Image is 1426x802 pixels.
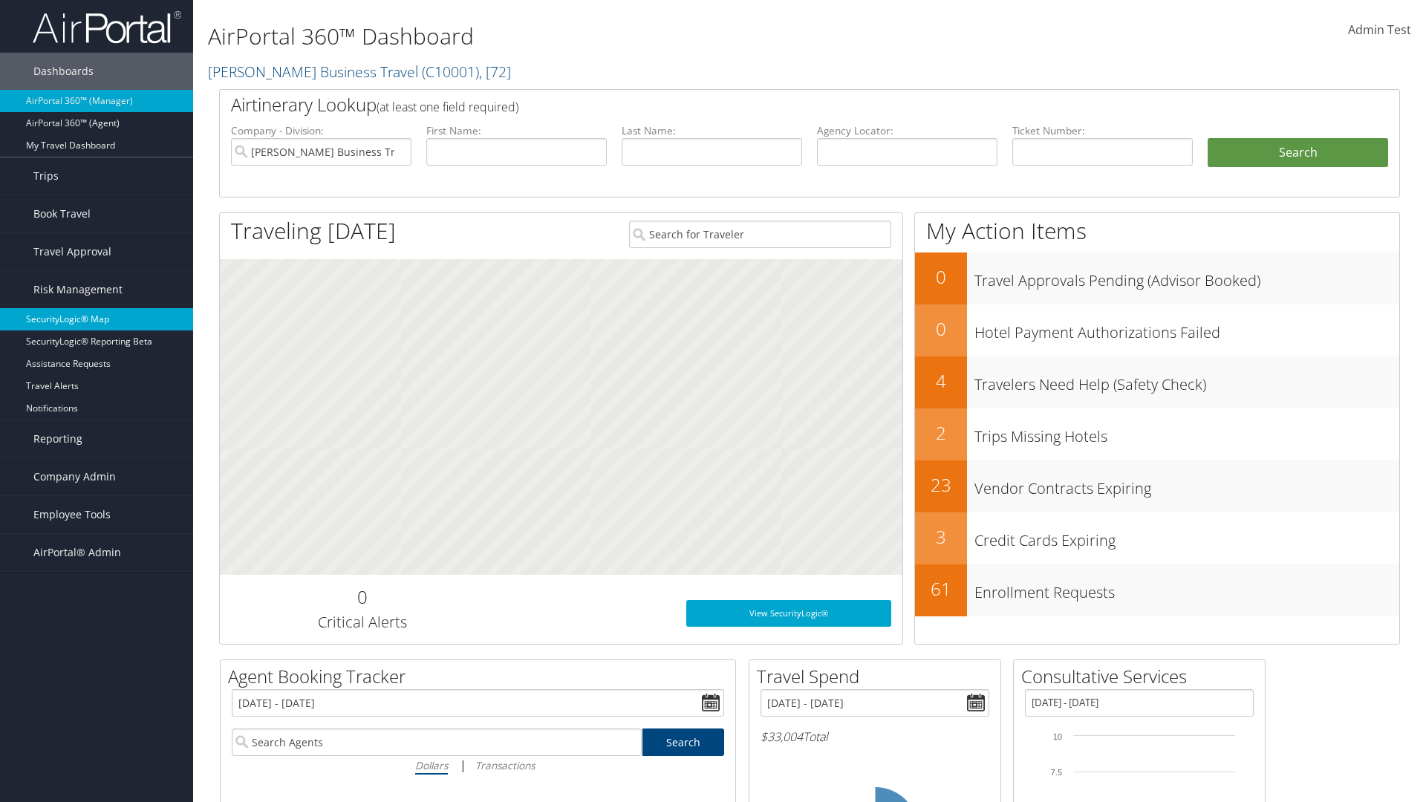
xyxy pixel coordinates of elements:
label: Company - Division: [231,123,411,138]
h2: 0 [915,316,967,342]
h2: 61 [915,576,967,601]
h1: AirPortal 360™ Dashboard [208,21,1010,52]
h3: Critical Alerts [231,612,493,633]
h3: Trips Missing Hotels [974,419,1399,447]
h2: 3 [915,524,967,550]
a: 23Vendor Contracts Expiring [915,460,1399,512]
span: Employee Tools [33,496,111,533]
h2: 23 [915,472,967,498]
h2: Agent Booking Tracker [228,664,735,689]
h2: 4 [915,368,967,394]
tspan: 10 [1053,732,1062,741]
span: $33,004 [761,728,803,745]
h2: Consultative Services [1021,664,1265,689]
span: ( C10001 ) [422,62,479,82]
label: Ticket Number: [1012,123,1193,138]
label: First Name: [426,123,607,138]
h2: Travel Spend [757,664,1000,689]
i: Transactions [475,758,535,772]
span: Dashboards [33,53,94,90]
h1: Traveling [DATE] [231,215,396,247]
a: Admin Test [1348,7,1411,53]
input: Search for Traveler [629,221,891,248]
img: airportal-logo.png [33,10,181,45]
a: 0Hotel Payment Authorizations Failed [915,304,1399,356]
a: 61Enrollment Requests [915,564,1399,616]
h3: Travel Approvals Pending (Advisor Booked) [974,263,1399,291]
h1: My Action Items [915,215,1399,247]
a: 3Credit Cards Expiring [915,512,1399,564]
h2: 0 [231,584,493,610]
h3: Vendor Contracts Expiring [974,471,1399,499]
input: Search Agents [232,728,642,756]
label: Agency Locator: [817,123,997,138]
span: Book Travel [33,195,91,232]
span: Trips [33,157,59,195]
label: Last Name: [622,123,802,138]
a: 2Trips Missing Hotels [915,408,1399,460]
a: 4Travelers Need Help (Safety Check) [915,356,1399,408]
span: Admin Test [1348,22,1411,38]
span: AirPortal® Admin [33,534,121,571]
h3: Travelers Need Help (Safety Check) [974,367,1399,395]
h2: Airtinerary Lookup [231,92,1290,117]
i: Dollars [415,758,448,772]
button: Search [1208,138,1388,168]
span: Risk Management [33,271,123,308]
span: Travel Approval [33,233,111,270]
h3: Credit Cards Expiring [974,523,1399,551]
span: , [ 72 ] [479,62,511,82]
h2: 2 [915,420,967,446]
a: [PERSON_NAME] Business Travel [208,62,511,82]
h2: 0 [915,264,967,290]
h3: Hotel Payment Authorizations Failed [974,315,1399,343]
div: | [232,756,724,775]
h6: Total [761,728,989,745]
span: Reporting [33,420,82,457]
tspan: 7.5 [1051,768,1062,777]
a: 0Travel Approvals Pending (Advisor Booked) [915,252,1399,304]
span: Company Admin [33,458,116,495]
span: (at least one field required) [377,99,518,115]
h3: Enrollment Requests [974,575,1399,603]
a: View SecurityLogic® [686,600,891,627]
a: Search [642,728,725,756]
